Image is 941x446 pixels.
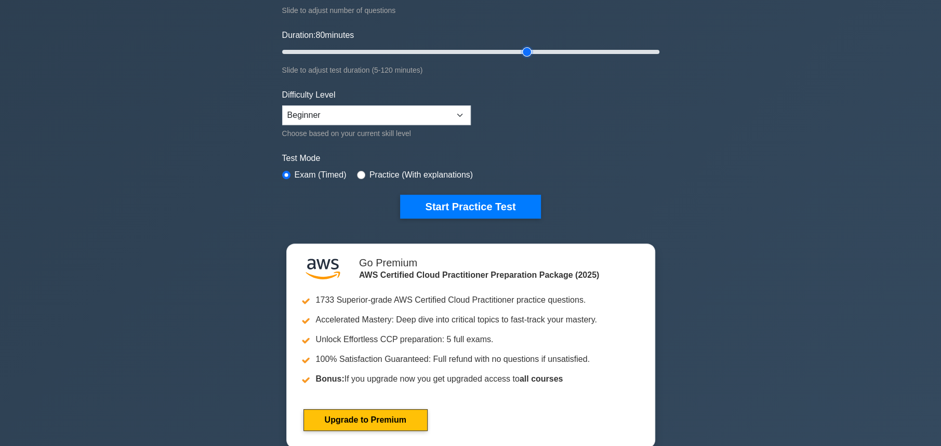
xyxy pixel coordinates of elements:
[282,89,336,101] label: Difficulty Level
[282,64,659,76] div: Slide to adjust test duration (5-120 minutes)
[303,409,428,431] a: Upgrade to Premium
[282,4,659,17] div: Slide to adjust number of questions
[400,195,540,219] button: Start Practice Test
[369,169,473,181] label: Practice (With explanations)
[282,152,659,165] label: Test Mode
[282,127,471,140] div: Choose based on your current skill level
[315,31,325,39] span: 80
[282,29,354,42] label: Duration: minutes
[295,169,347,181] label: Exam (Timed)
